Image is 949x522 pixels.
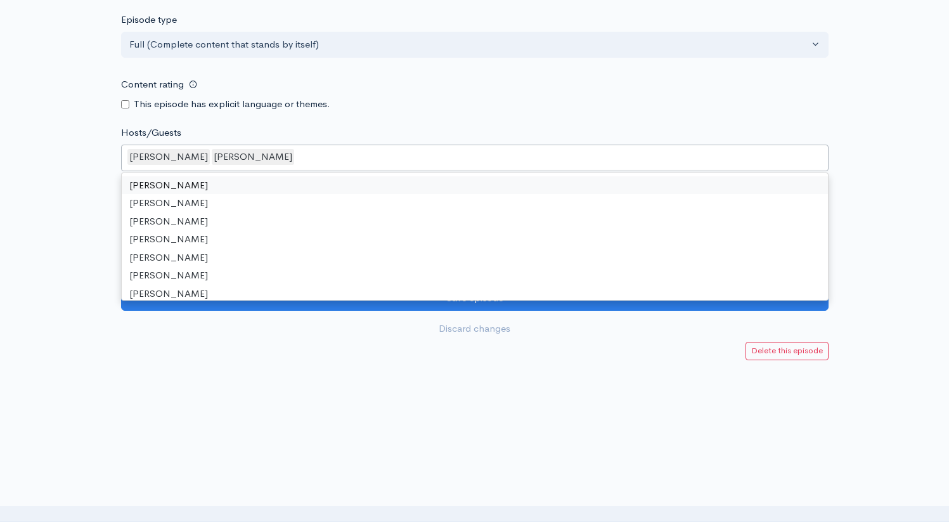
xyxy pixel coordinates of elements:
[746,342,829,360] a: Delete this episode
[122,194,828,212] div: [PERSON_NAME]
[122,176,828,195] div: [PERSON_NAME]
[134,97,330,112] label: This episode has explicit language or themes.
[212,149,294,165] div: [PERSON_NAME]
[121,126,181,140] label: Hosts/Guests
[129,37,809,52] div: Full (Complete content that stands by itself)
[122,249,828,267] div: [PERSON_NAME]
[122,266,828,285] div: [PERSON_NAME]
[127,149,210,165] div: [PERSON_NAME]
[122,230,828,249] div: [PERSON_NAME]
[121,13,177,27] label: Episode type
[122,212,828,231] div: [PERSON_NAME]
[121,72,184,98] label: Content rating
[751,345,823,356] small: Delete this episode
[121,316,829,342] a: Discard changes
[121,32,829,58] button: Full (Complete content that stands by itself)
[122,285,828,303] div: [PERSON_NAME]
